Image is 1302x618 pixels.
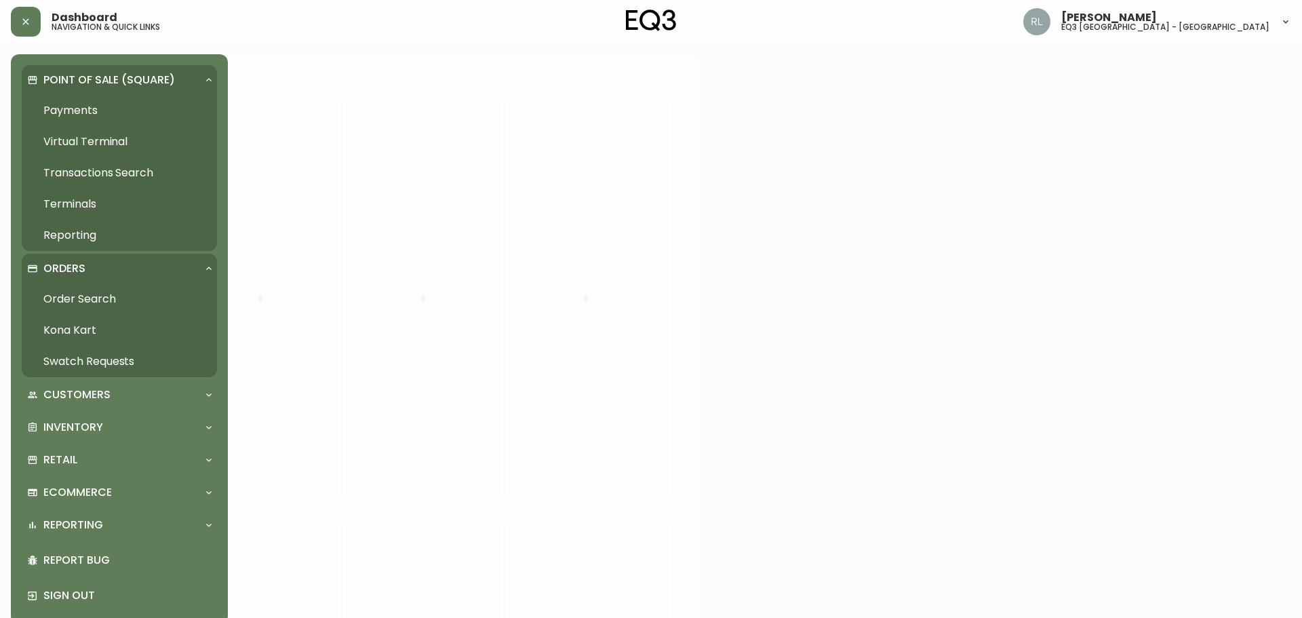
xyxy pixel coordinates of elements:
[22,126,217,157] a: Virtual Terminal
[22,578,217,613] div: Sign Out
[43,452,77,467] p: Retail
[1023,8,1050,35] img: 91cc3602ba8cb70ae1ccf1ad2913f397
[1061,12,1157,23] span: [PERSON_NAME]
[22,543,217,578] div: Report Bug
[22,380,217,410] div: Customers
[22,254,217,284] div: Orders
[43,73,175,88] p: Point of Sale (Square)
[22,95,217,126] a: Payments
[43,485,112,500] p: Ecommerce
[22,189,217,220] a: Terminals
[1061,23,1269,31] h5: eq3 [GEOGRAPHIC_DATA] - [GEOGRAPHIC_DATA]
[22,65,217,95] div: Point of Sale (Square)
[43,518,103,533] p: Reporting
[22,220,217,251] a: Reporting
[43,261,85,276] p: Orders
[22,510,217,540] div: Reporting
[22,284,217,315] a: Order Search
[43,387,111,402] p: Customers
[22,412,217,442] div: Inventory
[43,420,103,435] p: Inventory
[626,9,676,31] img: logo
[43,553,212,568] p: Report Bug
[43,588,212,603] p: Sign Out
[52,12,117,23] span: Dashboard
[52,23,160,31] h5: navigation & quick links
[22,157,217,189] a: Transactions Search
[22,346,217,377] a: Swatch Requests
[22,315,217,346] a: Kona Kart
[22,478,217,507] div: Ecommerce
[22,445,217,475] div: Retail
